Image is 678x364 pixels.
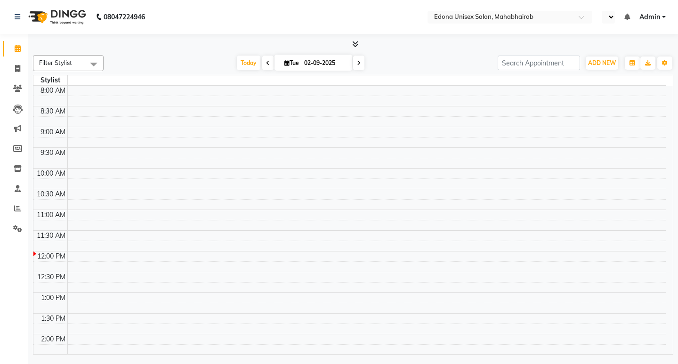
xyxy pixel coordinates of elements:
div: 9:30 AM [39,148,67,158]
span: ADD NEW [588,59,616,66]
span: Filter Stylist [39,59,72,66]
div: 12:30 PM [35,272,67,282]
input: Search Appointment [498,56,580,70]
div: 8:00 AM [39,86,67,96]
div: 10:30 AM [35,189,67,199]
div: 12:00 PM [35,251,67,261]
span: Tue [282,59,301,66]
div: 1:30 PM [39,314,67,324]
b: 08047224946 [104,4,145,30]
div: 10:00 AM [35,169,67,178]
button: ADD NEW [586,57,618,70]
div: 11:00 AM [35,210,67,220]
div: Stylist [33,75,67,85]
div: 2:00 PM [39,334,67,344]
div: 11:30 AM [35,231,67,241]
div: 8:30 AM [39,106,67,116]
span: Admin [639,12,660,22]
div: 9:00 AM [39,127,67,137]
img: logo [24,4,89,30]
input: 2025-09-02 [301,56,348,70]
span: Today [237,56,260,70]
div: 1:00 PM [39,293,67,303]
